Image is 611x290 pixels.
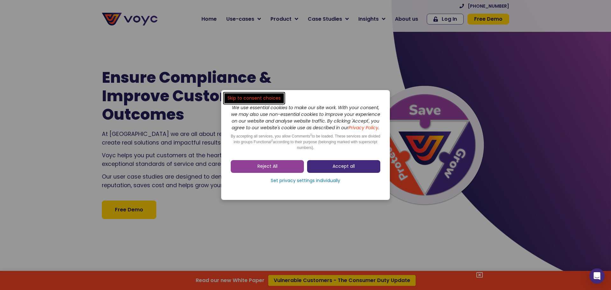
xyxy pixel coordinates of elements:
[271,139,273,142] sup: 2
[84,52,106,59] span: Job title
[231,176,380,186] a: Set privacy settings individually
[307,160,380,173] a: Accept all
[310,133,312,136] sup: 2
[84,25,100,33] span: Phone
[224,93,284,103] a: Skip to consent choices
[348,124,378,131] a: Privacy Policy
[257,163,277,170] span: Reject All
[231,134,380,150] span: By accepting all services, you allow Comments to be loaded. These services are divided into group...
[231,160,304,173] a: Reject All
[271,178,340,184] span: Set privacy settings individually
[131,132,161,139] a: Privacy Policy
[231,104,380,131] i: We use essential cookies to make our site work. With your consent, we may also use non-essential ...
[333,163,355,170] span: Accept all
